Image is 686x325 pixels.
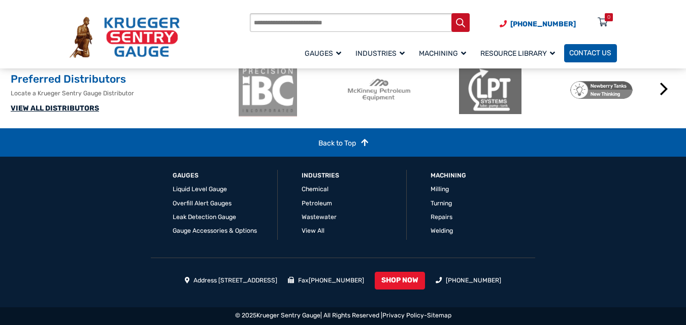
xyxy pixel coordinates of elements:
img: LPT [459,63,521,117]
a: Industries [302,171,339,180]
a: VIEW ALL DISTRIBUTORS [11,104,99,113]
a: Chemical [302,186,329,193]
button: Next [654,79,674,99]
span: Industries [355,49,405,58]
a: Privacy Policy [382,312,424,319]
a: Repairs [431,213,452,221]
a: Wastewater [302,213,337,221]
a: Machining [414,43,475,63]
img: Krueger Sentry Gauge [70,17,180,57]
a: Petroleum [302,200,332,207]
a: Contact Us [564,44,617,62]
button: 3 of 2 [464,122,474,132]
span: [PHONE_NUMBER] [510,20,576,28]
img: ibc-logo [237,63,299,117]
a: Resource Library [475,43,564,63]
a: Turning [431,200,452,207]
span: Machining [419,49,466,58]
p: Locate a Krueger Sentry Gauge Distributor [11,89,232,98]
li: Fax [288,276,365,285]
a: Sitemap [427,312,451,319]
a: Leak Detection Gauge [173,213,236,221]
button: 1 of 2 [434,122,444,132]
span: Gauges [305,49,341,58]
a: Phone Number (920) 434-8860 [500,19,576,29]
a: Milling [431,186,449,193]
img: Newberry Tanks [570,63,633,117]
a: Krueger Sentry Gauge [256,312,320,319]
span: Contact Us [569,49,611,58]
a: [PHONE_NUMBER] [446,277,501,284]
span: Resource Library [480,49,555,58]
div: 0 [607,13,610,21]
a: Welding [431,227,453,234]
a: GAUGES [173,171,199,180]
button: 2 of 2 [449,122,459,132]
a: SHOP NOW [375,272,425,290]
h2: Preferred Distributors [11,72,232,86]
img: McKinney Petroleum Equipment [348,63,410,117]
a: Gauges [300,43,350,63]
a: Gauge Accessories & Options [173,227,257,234]
a: Industries [350,43,414,63]
a: Overfill Alert Gauges [173,200,232,207]
a: Machining [431,171,466,180]
a: Liquid Level Gauge [173,186,227,193]
a: View All [302,227,324,234]
li: Address [STREET_ADDRESS] [185,276,278,285]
